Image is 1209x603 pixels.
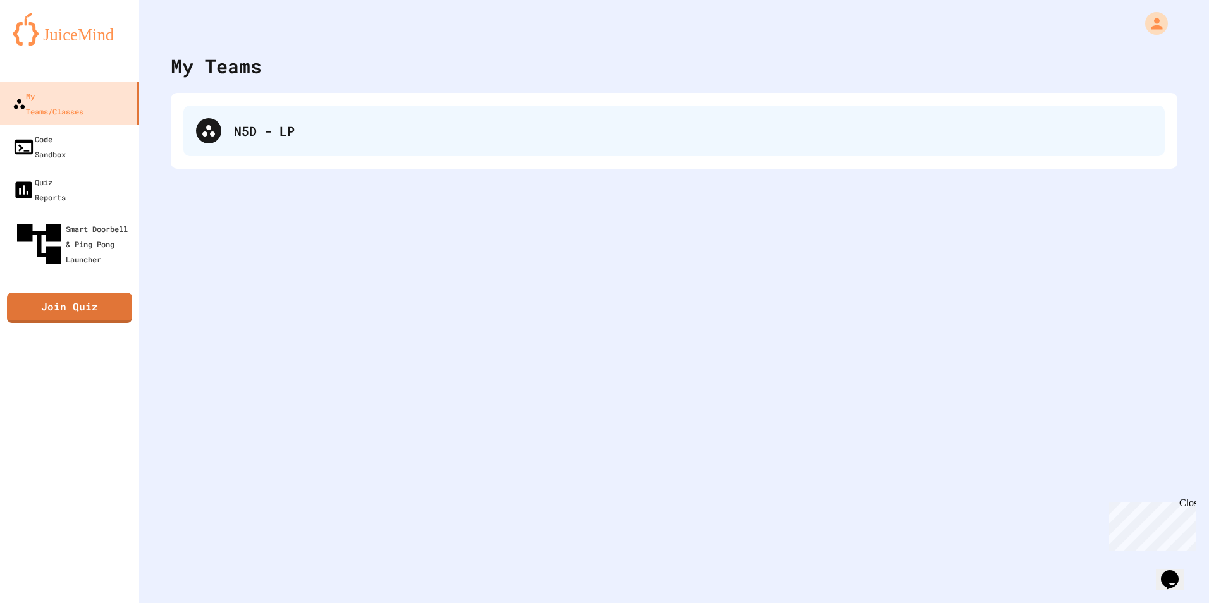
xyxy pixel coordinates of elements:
a: Join Quiz [7,293,132,323]
div: N5D - LP [183,106,1165,156]
div: Code Sandbox [13,131,66,162]
iframe: chat widget [1104,497,1196,551]
div: My Account [1132,9,1171,38]
iframe: chat widget [1156,552,1196,590]
img: logo-orange.svg [13,13,126,46]
div: My Teams [171,52,262,80]
div: Quiz Reports [13,174,66,205]
div: Chat with us now!Close [5,5,87,80]
div: N5D - LP [234,121,1152,140]
div: My Teams/Classes [13,88,83,119]
div: Smart Doorbell & Ping Pong Launcher [13,217,134,271]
